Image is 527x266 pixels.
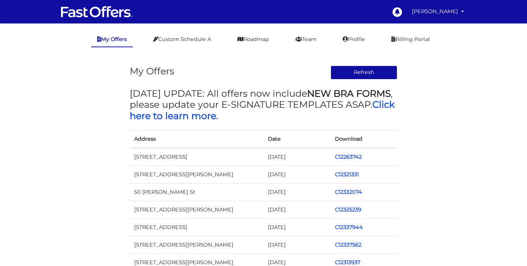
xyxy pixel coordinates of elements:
[337,32,371,47] a: Profile
[263,183,331,201] td: [DATE]
[290,32,322,47] a: Team
[307,88,391,99] strong: NEW BRA FORMS
[331,130,398,148] th: Download
[263,201,331,218] td: [DATE]
[263,130,331,148] th: Date
[130,66,174,77] h3: My Offers
[130,236,263,254] td: [STREET_ADDRESS][PERSON_NAME]
[232,32,275,47] a: Roadmap
[335,206,361,213] a: C12325239
[130,88,397,121] h3: [DATE] UPDATE: All offers now include , please update your E-SIGNATURE TEMPLATES ASAP.
[130,183,263,201] td: 50 [PERSON_NAME] St
[263,166,331,183] td: [DATE]
[331,66,398,80] button: Refresh
[335,189,362,195] a: C12332074
[263,236,331,254] td: [DATE]
[386,32,436,47] a: Billing Portal
[130,130,263,148] th: Address
[335,224,363,230] a: C12337944
[130,99,395,121] a: Click here to learn more.
[409,4,467,19] a: [PERSON_NAME]
[335,171,359,178] a: C12321331
[130,166,263,183] td: [STREET_ADDRESS][PERSON_NAME]
[263,218,331,236] td: [DATE]
[130,201,263,218] td: [STREET_ADDRESS][PERSON_NAME]
[91,32,133,47] a: My Offers
[335,259,360,266] a: C12313937
[335,241,361,248] a: C12337562
[147,32,217,47] a: Custom Schedule A
[130,218,263,236] td: [STREET_ADDRESS]
[263,148,331,166] td: [DATE]
[335,154,362,160] a: C12263742
[130,148,263,166] td: [STREET_ADDRESS]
